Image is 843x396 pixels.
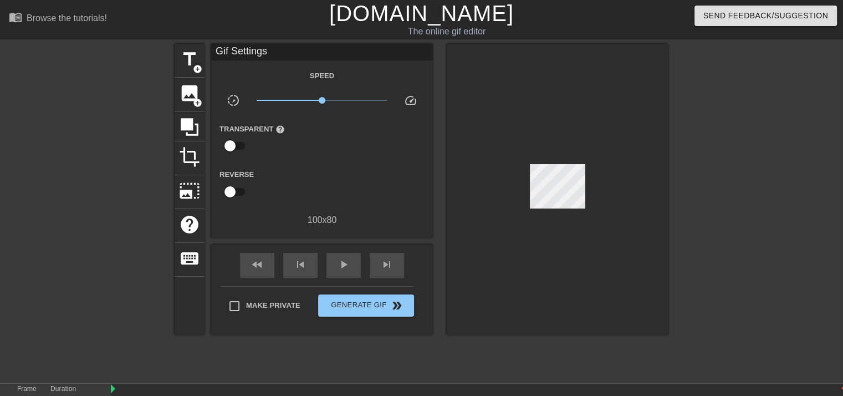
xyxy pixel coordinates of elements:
[275,125,285,134] span: help
[50,386,76,393] label: Duration
[9,11,107,28] a: Browse the tutorials!
[287,25,607,38] div: The online gif editor
[337,258,350,271] span: play_arrow
[251,258,264,271] span: fast_rewind
[246,300,300,311] span: Make Private
[219,124,285,135] label: Transparent
[179,214,200,235] span: help
[211,214,433,227] div: 100 x 80
[219,169,254,180] label: Reverse
[179,146,200,167] span: crop
[329,1,514,26] a: [DOMAIN_NAME]
[310,70,334,82] label: Speed
[193,98,202,108] span: add_circle
[323,299,410,312] span: Generate Gif
[179,180,200,201] span: photo_size_select_large
[211,44,433,60] div: Gif Settings
[294,258,307,271] span: skip_previous
[27,13,107,23] div: Browse the tutorials!
[380,258,394,271] span: skip_next
[227,94,240,107] span: slow_motion_video
[703,9,828,23] span: Send Feedback/Suggestion
[179,83,200,104] span: image
[179,49,200,70] span: title
[179,248,200,269] span: keyboard
[193,64,202,74] span: add_circle
[390,299,403,312] span: double_arrow
[9,11,22,24] span: menu_book
[404,94,417,107] span: speed
[694,6,837,26] button: Send Feedback/Suggestion
[318,295,414,317] button: Generate Gif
